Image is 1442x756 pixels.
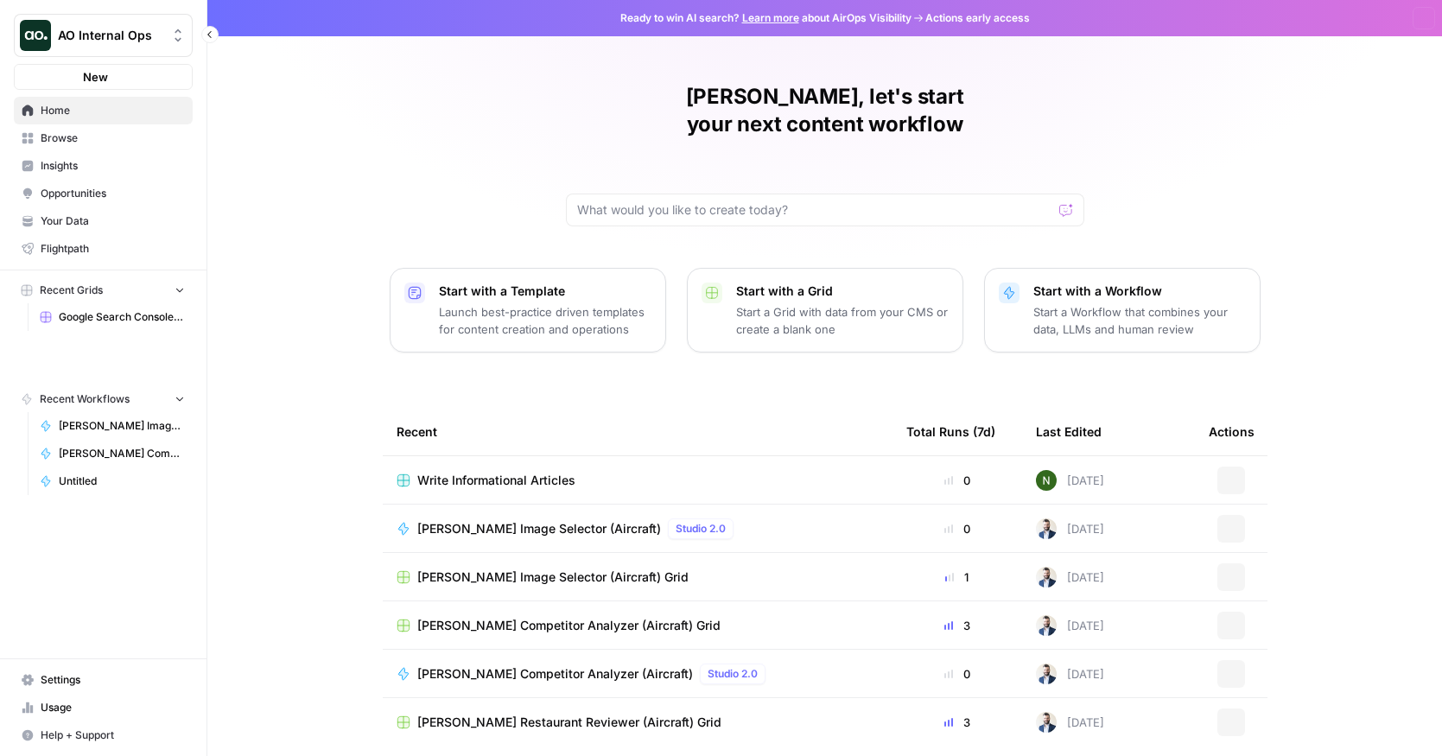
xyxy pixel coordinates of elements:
[14,124,193,152] a: Browse
[742,11,799,24] a: Learn more
[417,617,721,634] span: [PERSON_NAME] Competitor Analyzer (Aircraft) Grid
[41,130,185,146] span: Browse
[32,440,193,467] a: [PERSON_NAME] Competitor Analyzer (Aircraft)
[14,277,193,303] button: Recent Grids
[1033,303,1246,338] p: Start a Workflow that combines your data, LLMs and human review
[417,569,689,586] span: [PERSON_NAME] Image Selector (Aircraft) Grid
[397,714,879,731] a: [PERSON_NAME] Restaurant Reviewer (Aircraft) Grid
[59,309,185,325] span: Google Search Console - [DOMAIN_NAME]
[14,152,193,180] a: Insights
[1036,408,1102,455] div: Last Edited
[41,186,185,201] span: Opportunities
[1036,470,1057,491] img: g4o9tbhziz0738ibrok3k9f5ina6
[41,700,185,715] span: Usage
[1036,567,1057,588] img: 9jx7mcr4ixhpj047cl9iju68ah1c
[32,412,193,440] a: [PERSON_NAME] Image Selector (Aircraft)
[687,268,963,353] button: Start with a GridStart a Grid with data from your CMS or create a blank one
[417,665,693,683] span: [PERSON_NAME] Competitor Analyzer (Aircraft)
[14,666,193,694] a: Settings
[906,617,1008,634] div: 3
[577,201,1052,219] input: What would you like to create today?
[1036,567,1104,588] div: [DATE]
[1036,712,1057,733] img: 9jx7mcr4ixhpj047cl9iju68ah1c
[32,467,193,495] a: Untitled
[708,666,758,682] span: Studio 2.0
[14,386,193,412] button: Recent Workflows
[984,268,1261,353] button: Start with a WorkflowStart a Workflow that combines your data, LLMs and human review
[566,83,1084,138] h1: [PERSON_NAME], let's start your next content workflow
[40,391,130,407] span: Recent Workflows
[14,14,193,57] button: Workspace: AO Internal Ops
[58,27,162,44] span: AO Internal Ops
[417,472,575,489] span: Write Informational Articles
[59,418,185,434] span: [PERSON_NAME] Image Selector (Aircraft)
[397,472,879,489] a: Write Informational Articles
[397,518,879,539] a: [PERSON_NAME] Image Selector (Aircraft)Studio 2.0
[736,283,949,300] p: Start with a Grid
[1036,518,1104,539] div: [DATE]
[397,408,879,455] div: Recent
[14,721,193,749] button: Help + Support
[41,672,185,688] span: Settings
[41,213,185,229] span: Your Data
[925,10,1030,26] span: Actions early access
[1036,615,1057,636] img: 9jx7mcr4ixhpj047cl9iju68ah1c
[1209,408,1255,455] div: Actions
[59,473,185,489] span: Untitled
[41,727,185,743] span: Help + Support
[14,64,193,90] button: New
[417,520,661,537] span: [PERSON_NAME] Image Selector (Aircraft)
[41,158,185,174] span: Insights
[676,521,726,537] span: Studio 2.0
[736,303,949,338] p: Start a Grid with data from your CMS or create a blank one
[906,520,1008,537] div: 0
[14,207,193,235] a: Your Data
[40,283,103,298] span: Recent Grids
[83,68,108,86] span: New
[14,180,193,207] a: Opportunities
[397,664,879,684] a: [PERSON_NAME] Competitor Analyzer (Aircraft)Studio 2.0
[439,303,651,338] p: Launch best-practice driven templates for content creation and operations
[59,446,185,461] span: [PERSON_NAME] Competitor Analyzer (Aircraft)
[906,714,1008,731] div: 3
[906,472,1008,489] div: 0
[906,569,1008,586] div: 1
[390,268,666,353] button: Start with a TemplateLaunch best-practice driven templates for content creation and operations
[41,241,185,257] span: Flightpath
[1033,283,1246,300] p: Start with a Workflow
[439,283,651,300] p: Start with a Template
[906,408,995,455] div: Total Runs (7d)
[32,303,193,331] a: Google Search Console - [DOMAIN_NAME]
[417,714,721,731] span: [PERSON_NAME] Restaurant Reviewer (Aircraft) Grid
[14,97,193,124] a: Home
[620,10,912,26] span: Ready to win AI search? about AirOps Visibility
[397,617,879,634] a: [PERSON_NAME] Competitor Analyzer (Aircraft) Grid
[397,569,879,586] a: [PERSON_NAME] Image Selector (Aircraft) Grid
[1036,518,1057,539] img: 9jx7mcr4ixhpj047cl9iju68ah1c
[1036,615,1104,636] div: [DATE]
[14,694,193,721] a: Usage
[41,103,185,118] span: Home
[906,665,1008,683] div: 0
[20,20,51,51] img: AO Internal Ops Logo
[1036,712,1104,733] div: [DATE]
[1036,470,1104,491] div: [DATE]
[1036,664,1057,684] img: 9jx7mcr4ixhpj047cl9iju68ah1c
[14,235,193,263] a: Flightpath
[1036,664,1104,684] div: [DATE]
